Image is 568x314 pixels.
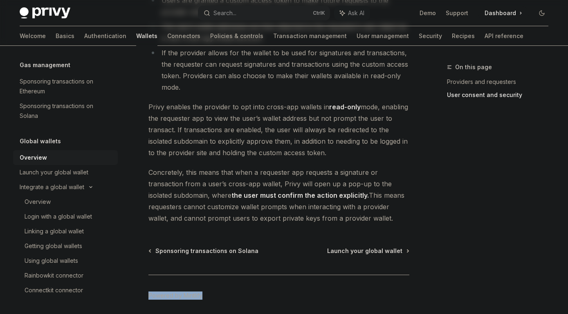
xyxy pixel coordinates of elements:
[25,285,83,295] div: Connectkit connector
[485,9,516,17] span: Dashboard
[25,256,78,266] div: Using global wallets
[25,212,92,221] div: Login with a global wallet
[20,26,46,46] a: Welcome
[420,9,436,17] a: Demo
[167,26,200,46] a: Connectors
[327,247,402,255] span: Launch your global wallet
[447,75,555,88] a: Providers and requesters
[327,247,409,255] a: Launch your global wallet
[357,26,409,46] a: User management
[20,7,70,19] img: dark logo
[334,6,370,20] button: Ask AI
[535,7,548,20] button: Toggle dark mode
[13,268,118,283] a: Rainbowkit connector
[25,197,51,207] div: Overview
[198,6,330,20] button: Search...CtrlK
[148,291,202,300] a: Powered by Mintlify
[13,209,118,224] a: Login with a global wallet
[485,26,523,46] a: API reference
[13,74,118,99] a: Sponsoring transactions on Ethereum
[20,182,84,192] div: Integrate a global wallet
[149,247,258,255] a: Sponsoring transactions on Solana
[13,283,118,298] a: Connectkit connector
[13,165,118,180] a: Launch your global wallet
[20,77,113,96] div: Sponsoring transactions on Ethereum
[25,271,83,280] div: Rainbowkit connector
[13,194,118,209] a: Overview
[20,153,47,163] div: Overview
[213,8,236,18] div: Search...
[273,26,347,46] a: Transaction management
[148,47,409,93] li: If the provider allows for the wallet to be used for signatures and transactions, the requester c...
[13,150,118,165] a: Overview
[25,226,84,236] div: Linking a global wallet
[25,241,82,251] div: Getting global wallets
[148,101,409,158] span: Privy enables the provider to opt into cross-app wallets in mode, enabling the requester app to v...
[20,136,61,146] h5: Global wallets
[452,26,475,46] a: Recipes
[447,88,555,102] a: User consent and security
[20,167,88,177] div: Launch your global wallet
[13,224,118,239] a: Linking a global wallet
[329,103,361,111] strong: read-only
[13,239,118,253] a: Getting global wallets
[148,167,409,224] span: Concretely, this means that when a requester app requests a signature or transaction from a user’...
[446,9,468,17] a: Support
[231,191,369,199] strong: the user must confirm the action explicitly.
[13,99,118,123] a: Sponsoring transactions on Solana
[348,9,364,17] span: Ask AI
[84,26,126,46] a: Authentication
[136,26,157,46] a: Wallets
[313,10,325,16] span: Ctrl K
[478,7,529,20] a: Dashboard
[56,26,74,46] a: Basics
[455,62,492,72] span: On this page
[210,26,263,46] a: Policies & controls
[13,253,118,268] a: Using global wallets
[419,26,442,46] a: Security
[155,247,258,255] span: Sponsoring transactions on Solana
[20,60,70,70] h5: Gas management
[20,101,113,121] div: Sponsoring transactions on Solana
